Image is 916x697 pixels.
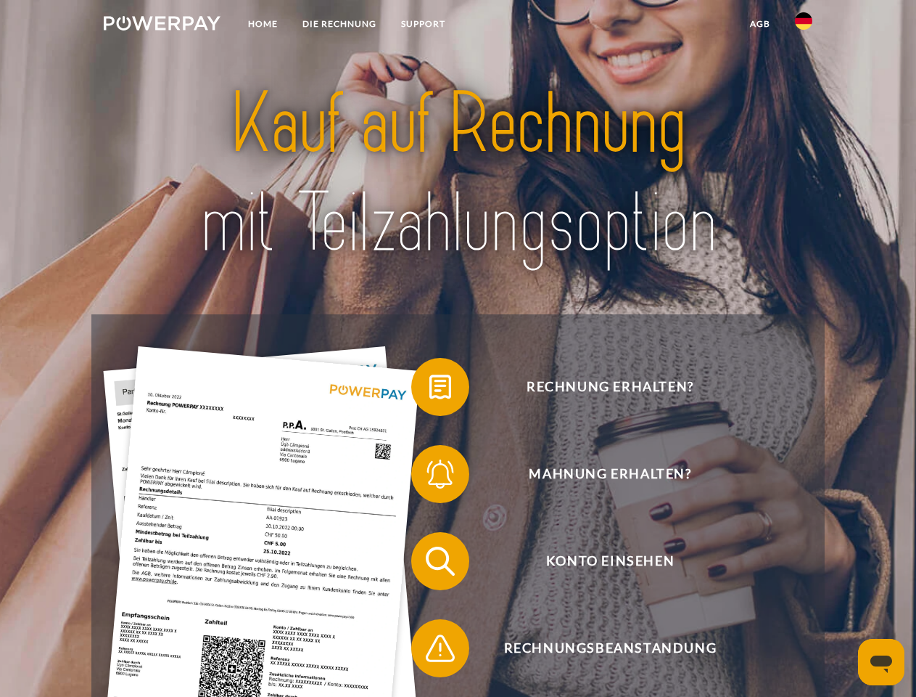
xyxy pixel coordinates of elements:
a: SUPPORT [389,11,458,37]
img: de [795,12,812,30]
button: Rechnung erhalten? [411,358,788,416]
a: Home [236,11,290,37]
a: DIE RECHNUNG [290,11,389,37]
span: Rechnungsbeanstandung [432,619,788,677]
img: qb_warning.svg [422,630,458,667]
img: logo-powerpay-white.svg [104,16,220,30]
span: Mahnung erhalten? [432,445,788,503]
img: qb_bill.svg [422,369,458,405]
iframe: Schaltfläche zum Öffnen des Messaging-Fensters [858,639,904,685]
button: Mahnung erhalten? [411,445,788,503]
span: Rechnung erhalten? [432,358,788,416]
img: qb_search.svg [422,543,458,579]
img: title-powerpay_de.svg [139,70,777,278]
button: Konto einsehen [411,532,788,590]
img: qb_bell.svg [422,456,458,492]
button: Rechnungsbeanstandung [411,619,788,677]
a: agb [738,11,783,37]
span: Konto einsehen [432,532,788,590]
